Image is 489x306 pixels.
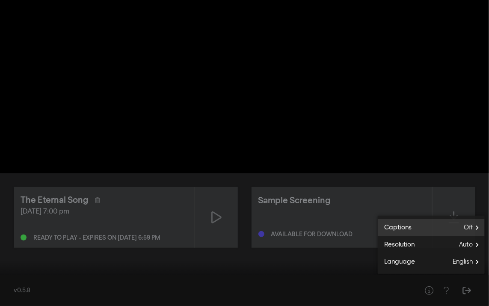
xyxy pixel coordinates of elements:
button: Language [378,253,485,270]
span: Resolution [378,240,415,250]
span: Language [378,257,415,267]
span: English [453,255,485,268]
button: Help [438,282,455,299]
span: Captions [378,223,412,233]
button: Resolution [378,236,485,253]
button: Help [421,282,438,299]
span: Off [464,221,485,234]
div: v0.5.8 [14,286,403,295]
button: Captions [378,219,485,236]
span: Auto [459,238,485,251]
button: Sign Out [458,282,475,299]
